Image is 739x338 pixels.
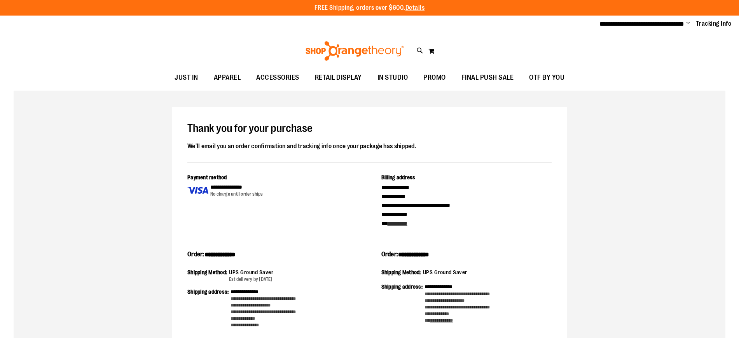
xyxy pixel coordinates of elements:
[423,268,467,276] div: UPS Ground Saver
[187,288,231,329] div: Shipping address:
[381,173,552,183] div: Billing address
[210,191,263,198] div: No charge until order ships
[187,250,358,264] div: Order:
[315,69,362,86] span: RETAIL DISPLAY
[461,69,514,86] span: FINAL PUSH SALE
[167,69,206,87] a: JUST IN
[381,283,425,324] div: Shipping address:
[529,69,564,86] span: OTF BY YOU
[381,268,423,278] div: Shipping Method:
[206,69,249,87] a: APPAREL
[214,69,241,86] span: APPAREL
[307,69,370,87] a: RETAIL DISPLAY
[416,69,454,87] a: PROMO
[686,20,690,28] button: Account menu
[521,69,572,87] a: OTF BY YOU
[256,69,299,86] span: ACCESSORIES
[229,277,273,282] span: Est delivery by [DATE]
[377,69,408,86] span: IN STUDIO
[187,268,229,283] div: Shipping Method:
[423,69,446,86] span: PROMO
[370,69,416,87] a: IN STUDIO
[187,183,208,198] img: Payment type icon
[187,141,552,151] div: We'll email you an order confirmation and tracking info once your package has shipped.
[175,69,198,86] span: JUST IN
[696,19,732,28] a: Tracking Info
[304,41,405,61] img: Shop Orangetheory
[314,4,425,12] p: FREE Shipping, orders over $600.
[248,69,307,87] a: ACCESSORIES
[405,4,425,11] a: Details
[229,268,273,276] div: UPS Ground Saver
[187,123,552,135] h1: Thank you for your purchase
[381,250,552,264] div: Order:
[187,173,358,183] div: Payment method
[454,69,522,87] a: FINAL PUSH SALE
